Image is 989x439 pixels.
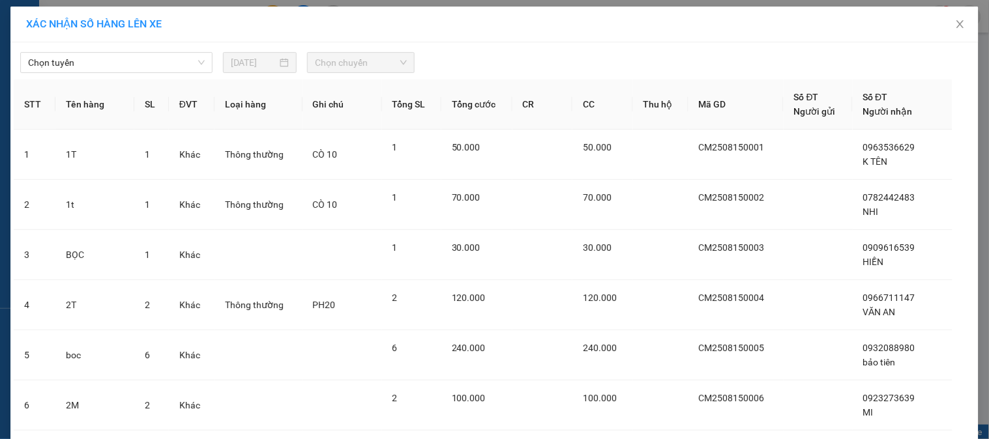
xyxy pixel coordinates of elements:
[122,48,545,64] li: Hotline: 02839552959
[699,192,765,203] span: CM2508150002
[633,79,688,130] th: Thu hộ
[315,53,407,72] span: Chọn chuyến
[863,92,888,102] span: Số ĐT
[122,32,545,48] li: 26 Phó Cơ Điều, Phường 12
[169,280,214,330] td: Khác
[572,79,632,130] th: CC
[452,142,480,152] span: 50.000
[55,79,134,130] th: Tên hàng
[169,330,214,380] td: Khác
[303,79,382,130] th: Ghi chú
[392,343,398,353] span: 6
[169,79,214,130] th: ĐVT
[863,142,915,152] span: 0963536629
[214,180,302,230] td: Thông thường
[169,130,214,180] td: Khác
[512,79,572,130] th: CR
[863,357,896,367] span: bảo tiên
[441,79,512,130] th: Tổng cước
[169,180,214,230] td: Khác
[863,407,874,418] span: MI
[583,292,617,303] span: 120.000
[392,292,398,303] span: 2
[55,130,134,180] td: 1T
[382,79,441,130] th: Tổng SL
[14,79,55,130] th: STT
[392,393,398,403] span: 2
[169,380,214,431] td: Khác
[231,55,277,70] input: 15/08/2025
[14,330,55,380] td: 5
[863,192,915,203] span: 0782442483
[699,343,765,353] span: CM2508150005
[863,257,884,267] span: HIỀN
[145,249,150,260] span: 1
[863,156,888,167] span: K TÊN
[452,393,486,403] span: 100.000
[214,280,302,330] td: Thông thường
[955,19,966,29] span: close
[392,242,398,253] span: 1
[55,380,134,431] td: 2M
[214,130,302,180] td: Thông thường
[699,393,765,403] span: CM2508150006
[863,292,915,303] span: 0966711147
[313,300,336,310] span: PH20
[863,307,896,317] span: VĂN AN
[14,380,55,431] td: 6
[942,7,979,43] button: Close
[55,330,134,380] td: boc
[392,142,398,152] span: 1
[863,393,915,403] span: 0923273639
[688,79,784,130] th: Mã GD
[134,79,169,130] th: SL
[863,242,915,253] span: 0909616539
[55,280,134,330] td: 2T
[699,242,765,253] span: CM2508150003
[14,130,55,180] td: 1
[452,242,480,253] span: 30.000
[863,106,913,117] span: Người nhận
[14,230,55,280] td: 3
[583,242,612,253] span: 30.000
[313,199,338,210] span: CÒ 10
[583,142,612,152] span: 50.000
[583,393,617,403] span: 100.000
[583,192,612,203] span: 70.000
[863,343,915,353] span: 0932088980
[55,230,134,280] td: BỌC
[145,300,150,310] span: 2
[28,53,205,72] span: Chọn tuyến
[55,180,134,230] td: 1t
[452,192,480,203] span: 70.000
[794,92,819,102] span: Số ĐT
[863,206,879,217] span: NHI
[14,180,55,230] td: 2
[313,149,338,160] span: CÒ 10
[145,199,150,210] span: 1
[26,18,162,30] span: XÁC NHẬN SỐ HÀNG LÊN XE
[145,149,150,160] span: 1
[699,292,765,303] span: CM2508150004
[169,230,214,280] td: Khác
[14,280,55,330] td: 4
[583,343,617,353] span: 240.000
[145,400,150,410] span: 2
[214,79,302,130] th: Loại hàng
[16,94,183,116] b: GỬI : Bến Xe Cà Mau
[145,350,150,360] span: 6
[452,292,486,303] span: 120.000
[699,142,765,152] span: CM2508150001
[392,192,398,203] span: 1
[16,16,81,81] img: logo.jpg
[794,106,836,117] span: Người gửi
[452,343,486,353] span: 240.000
